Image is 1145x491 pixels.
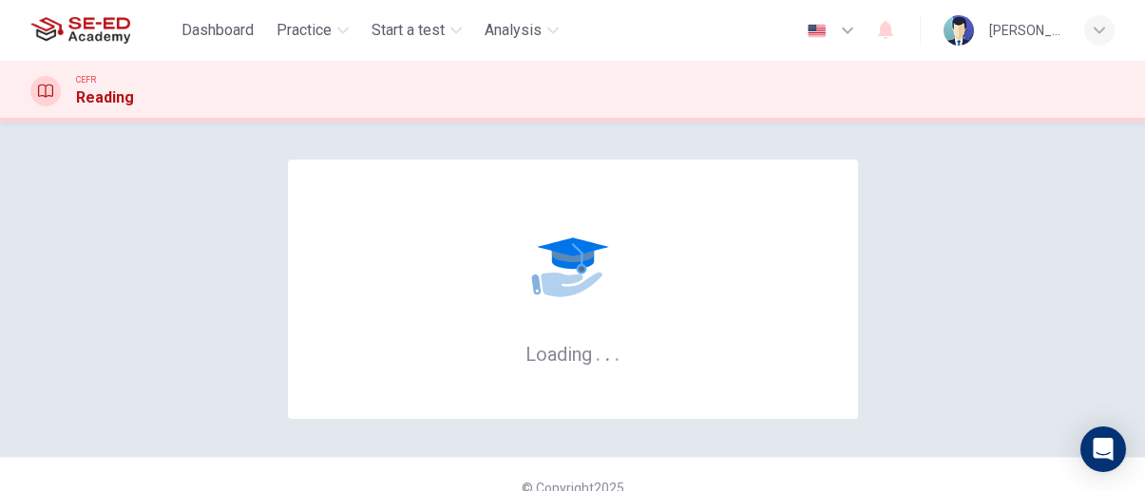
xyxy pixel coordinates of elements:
[269,13,356,47] button: Practice
[595,336,601,368] h6: .
[614,336,620,368] h6: .
[30,11,130,49] img: SE-ED Academy logo
[174,13,261,47] button: Dashboard
[364,13,469,47] button: Start a test
[604,336,611,368] h6: .
[181,19,254,42] span: Dashboard
[30,11,174,49] a: SE-ED Academy logo
[372,19,445,42] span: Start a test
[944,15,974,46] img: Profile picture
[477,13,566,47] button: Analysis
[525,341,620,366] h6: Loading
[277,19,332,42] span: Practice
[989,19,1061,42] div: [PERSON_NAME]
[1080,426,1126,472] div: Open Intercom Messenger
[76,73,96,86] span: CEFR
[485,19,542,42] span: Analysis
[76,86,134,109] h1: Reading
[805,24,829,38] img: en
